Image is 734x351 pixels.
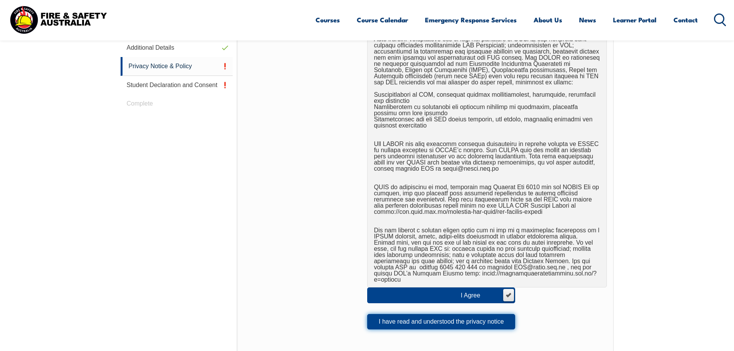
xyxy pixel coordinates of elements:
a: Additional Details [121,39,233,57]
div: I Agree [461,292,496,299]
a: Course Calendar [357,10,408,30]
a: Privacy Notice & Policy [121,57,233,76]
a: Learner Portal [613,10,657,30]
a: Emergency Response Services [425,10,517,30]
a: Contact [674,10,698,30]
a: News [579,10,596,30]
a: Student Declaration and Consent [121,76,233,94]
button: I have read and understood the privacy notice [367,314,515,329]
a: About Us [534,10,562,30]
a: Courses [316,10,340,30]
